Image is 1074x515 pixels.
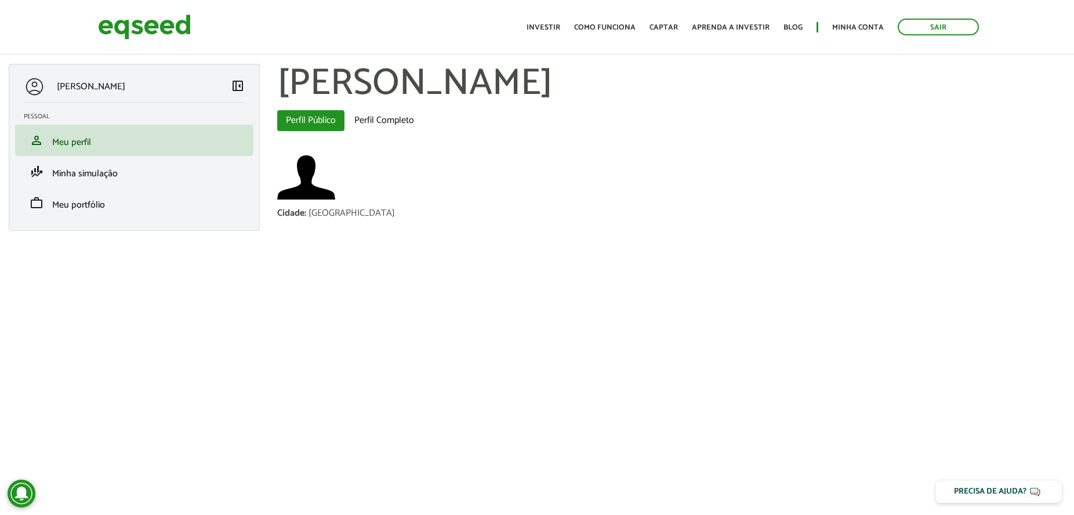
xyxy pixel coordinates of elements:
[832,24,884,31] a: Minha conta
[15,156,253,187] li: Minha simulação
[304,205,306,221] span: :
[527,24,560,31] a: Investir
[24,165,245,179] a: finance_modeMinha simulação
[30,165,43,179] span: finance_mode
[24,196,245,210] a: workMeu portfólio
[24,113,253,120] h2: Pessoal
[15,187,253,219] li: Meu portfólio
[30,133,43,147] span: person
[650,24,678,31] a: Captar
[52,197,105,213] span: Meu portfólio
[277,148,335,206] img: Foto de Charles Giuliano
[346,110,423,131] a: Perfil Completo
[277,110,344,131] a: Perfil Público
[57,81,125,92] p: [PERSON_NAME]
[574,24,636,31] a: Como funciona
[783,24,803,31] a: Blog
[277,148,335,206] a: Ver perfil do usuário.
[24,133,245,147] a: personMeu perfil
[231,79,245,93] span: left_panel_close
[52,166,118,182] span: Minha simulação
[898,19,979,35] a: Sair
[15,125,253,156] li: Meu perfil
[30,196,43,210] span: work
[98,12,191,42] img: EqSeed
[277,209,309,218] div: Cidade
[277,64,1065,104] h1: [PERSON_NAME]
[231,79,245,95] a: Colapsar menu
[52,135,91,150] span: Meu perfil
[692,24,770,31] a: Aprenda a investir
[309,209,395,218] div: [GEOGRAPHIC_DATA]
